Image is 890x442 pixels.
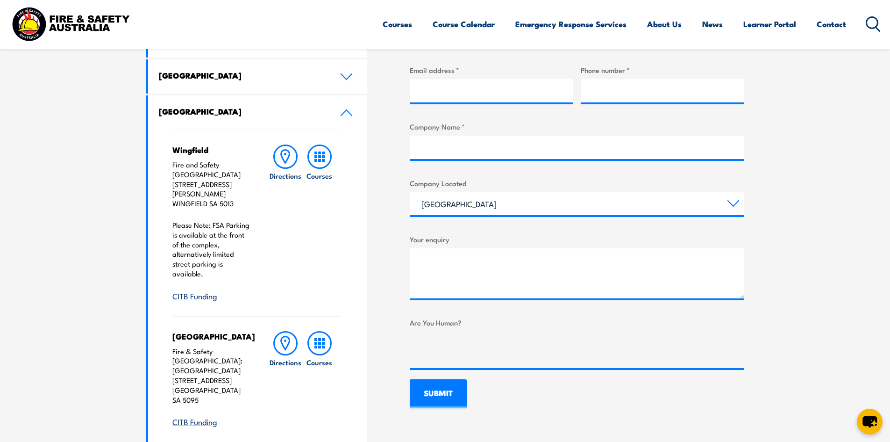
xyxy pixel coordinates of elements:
a: Courses [303,331,336,428]
a: CITB Funding [172,290,217,301]
p: Fire & Safety [GEOGRAPHIC_DATA]: [GEOGRAPHIC_DATA] [STREET_ADDRESS] [GEOGRAPHIC_DATA] SA 5095 [172,347,250,405]
h4: [GEOGRAPHIC_DATA] [159,70,326,80]
a: CITB Funding [172,416,217,427]
h6: Directions [270,171,301,181]
h4: [GEOGRAPHIC_DATA] [172,331,250,341]
iframe: reCAPTCHA [410,332,552,368]
a: About Us [647,12,682,36]
button: chat-button [857,409,883,435]
a: Emergency Response Services [515,12,627,36]
a: [GEOGRAPHIC_DATA] [148,59,368,94]
label: Your enquiry [410,234,744,245]
p: Please Note: FSA Parking is available at the front of the complex, alternatively limited street p... [172,220,250,279]
a: Directions [269,145,302,302]
h6: Courses [306,171,332,181]
input: SUBMIT [410,379,467,408]
label: Email address [410,65,573,75]
label: Phone number [581,65,744,75]
h6: Courses [306,357,332,367]
h6: Directions [270,357,301,367]
p: Fire and Safety [GEOGRAPHIC_DATA] [STREET_ADDRESS][PERSON_NAME] WINGFIELD SA 5013 [172,160,250,209]
label: Company Name [410,121,744,132]
a: Course Calendar [433,12,495,36]
a: [GEOGRAPHIC_DATA] [148,95,368,130]
a: Directions [269,331,302,428]
a: Contact [817,12,846,36]
a: News [702,12,723,36]
label: Are You Human? [410,317,744,328]
h4: Wingfield [172,145,250,155]
label: Company Located [410,178,744,188]
h4: [GEOGRAPHIC_DATA] [159,106,326,116]
a: Learner Portal [743,12,796,36]
a: Courses [383,12,412,36]
a: Courses [303,145,336,302]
